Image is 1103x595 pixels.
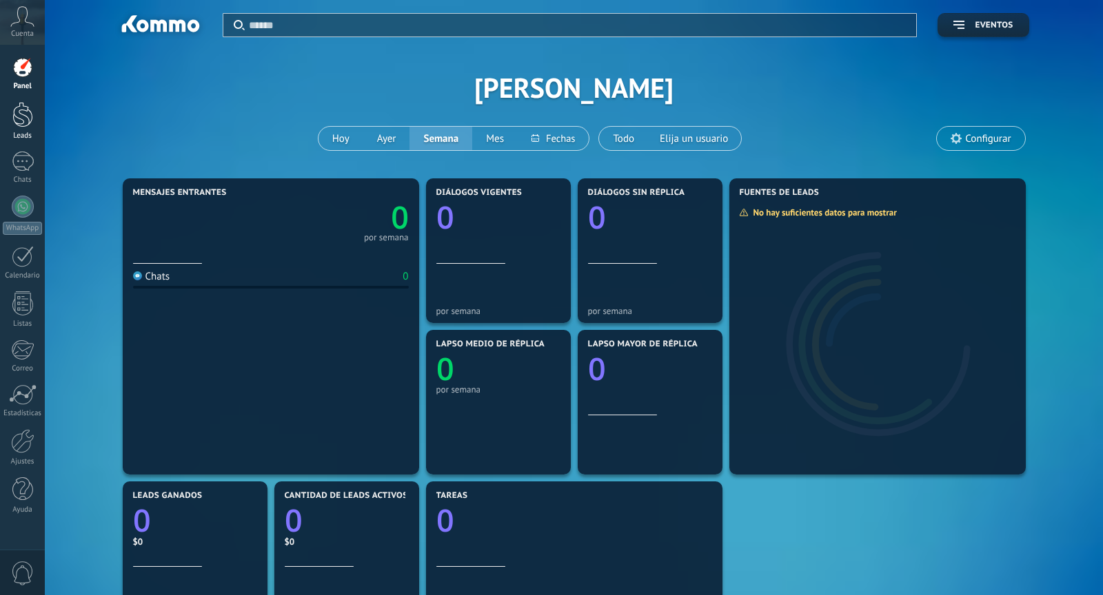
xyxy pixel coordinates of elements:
[3,222,42,235] div: WhatsApp
[588,340,698,349] span: Lapso mayor de réplica
[588,188,685,198] span: Diálogos sin réplica
[436,306,560,316] div: por semana
[285,499,303,541] text: 0
[403,270,408,283] div: 0
[588,306,712,316] div: por semana
[285,536,409,547] div: $0
[3,364,43,373] div: Correo
[436,348,454,390] text: 0
[364,234,409,241] div: por semana
[133,188,227,198] span: Mensajes entrantes
[436,340,545,349] span: Lapso medio de réplica
[409,127,472,150] button: Semana
[599,127,648,150] button: Todo
[318,127,363,150] button: Hoy
[648,127,741,150] button: Elija un usuario
[3,132,43,140] div: Leads
[518,127,589,150] button: Fechas
[133,271,142,280] img: Chats
[436,188,523,198] span: Diálogos vigentes
[3,271,43,280] div: Calendario
[588,348,606,390] text: 0
[133,270,170,283] div: Chats
[588,196,606,238] text: 0
[285,491,408,501] span: Cantidad de leads activos
[133,499,151,541] text: 0
[436,384,560,395] div: por semana
[363,127,410,150] button: Ayer
[3,409,43,418] div: Estadísticas
[391,196,409,238] text: 0
[11,30,34,39] span: Cuenta
[271,196,409,238] a: 0
[3,457,43,466] div: Ajustes
[975,21,1013,30] span: Eventos
[657,129,731,148] span: Elija un usuario
[436,499,712,541] a: 0
[285,499,409,541] a: 0
[436,196,454,238] text: 0
[133,499,257,541] a: 0
[436,491,468,501] span: Tareas
[965,133,1011,145] span: Configurar
[3,320,43,328] div: Listas
[472,127,518,150] button: Mes
[739,207,907,218] div: No hay suficientes datos para mostrar
[133,491,203,501] span: Leads ganados
[938,13,1029,37] button: Eventos
[3,505,43,514] div: Ayuda
[3,176,43,185] div: Chats
[740,188,820,198] span: Fuentes de leads
[3,82,43,91] div: Panel
[436,499,454,541] text: 0
[133,536,257,547] div: $0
